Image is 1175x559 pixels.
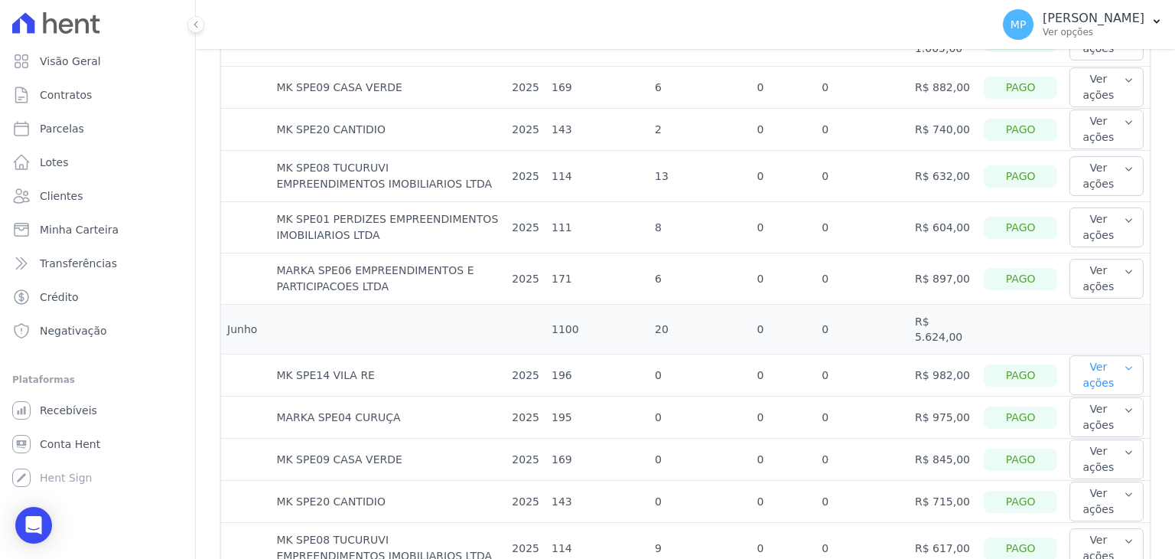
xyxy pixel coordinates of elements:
td: 111 [545,202,649,253]
td: 196 [545,355,649,397]
td: MK SPE01 PERDIZES EMPREENDIMENTOS IMOBILIARIOS LTDA [270,202,506,253]
td: 0 [751,151,816,202]
td: 169 [545,439,649,481]
span: Negativação [40,323,107,338]
div: Pago [984,268,1057,290]
div: Pago [984,119,1057,141]
button: Ver ações [1069,67,1144,107]
a: Crédito [6,282,189,312]
td: R$ 845,00 [909,439,978,481]
div: Pago [984,77,1057,99]
button: Ver ações [1069,440,1144,479]
td: 0 [751,397,816,439]
td: 0 [815,397,909,439]
td: 2025 [506,151,545,202]
td: 143 [545,109,649,151]
td: 0 [751,439,816,481]
span: Recebíveis [40,403,97,418]
div: Pago [984,165,1057,188]
td: 0 [815,305,909,355]
a: Parcelas [6,113,189,144]
td: 0 [815,481,909,523]
td: 6 [649,67,750,109]
td: 114 [545,151,649,202]
a: Transferências [6,248,189,279]
td: 0 [815,202,909,253]
span: Parcelas [40,121,84,136]
td: R$ 715,00 [909,481,978,523]
span: Lotes [40,155,69,170]
td: 0 [751,253,816,305]
td: 20 [649,305,750,355]
span: Conta Hent [40,436,100,452]
td: MK SPE09 CASA VERDE [270,67,506,109]
button: Ver ações [1069,482,1144,521]
td: 6 [649,253,750,305]
td: 0 [815,253,909,305]
td: MK SPE08 TUCURUVI EMPREENDIMENTOS IMOBILIARIOS LTDA [270,151,506,202]
td: 2025 [506,253,545,305]
td: R$ 632,00 [909,151,978,202]
span: MP [1011,19,1027,30]
td: 0 [815,67,909,109]
td: 13 [649,151,750,202]
a: Visão Geral [6,46,189,77]
td: R$ 740,00 [909,109,978,151]
a: Contratos [6,80,189,110]
div: Pago [984,217,1057,239]
td: 0 [751,202,816,253]
td: MARKA SPE04 CURUÇA [270,397,506,439]
span: Clientes [40,188,83,204]
td: R$ 982,00 [909,355,978,397]
td: MK SPE14 VILA RE [270,355,506,397]
p: Ver opções [1043,26,1144,38]
button: Ver ações [1069,110,1144,149]
td: 1100 [545,305,649,355]
td: 195 [545,397,649,439]
td: R$ 5.624,00 [909,305,978,355]
td: 0 [649,481,750,523]
a: Negativação [6,315,189,346]
td: 0 [815,439,909,481]
td: 0 [751,305,816,355]
td: 0 [815,355,909,397]
button: Ver ações [1069,259,1144,299]
span: Contratos [40,87,92,103]
td: 0 [815,109,909,151]
td: 2025 [506,439,545,481]
div: Pago [984,364,1057,387]
td: 2025 [506,109,545,151]
td: 0 [751,109,816,151]
td: 171 [545,253,649,305]
td: MK SPE20 CANTIDIO [270,481,506,523]
span: Minha Carteira [40,222,119,237]
td: 2025 [506,355,545,397]
button: Ver ações [1069,355,1144,395]
td: 8 [649,202,750,253]
td: 0 [751,481,816,523]
a: Recebíveis [6,395,189,426]
div: Pago [984,449,1057,471]
td: 0 [649,355,750,397]
td: 0 [649,439,750,481]
td: 2025 [506,202,545,253]
button: MP [PERSON_NAME] Ver opções [991,3,1175,46]
button: Ver ações [1069,208,1144,247]
td: 2025 [506,397,545,439]
a: Clientes [6,181,189,211]
span: Transferências [40,256,117,271]
button: Ver ações [1069,156,1144,196]
td: 2025 [506,67,545,109]
a: Minha Carteira [6,214,189,245]
td: MK SPE20 CANTIDIO [270,109,506,151]
a: Conta Hent [6,429,189,459]
td: R$ 882,00 [909,67,978,109]
td: MARKA SPE06 EMPREENDIMENTOS E PARTICIPACOES LTDA [270,253,506,305]
div: Open Intercom Messenger [15,507,52,544]
span: Visão Geral [40,54,101,69]
td: 0 [815,151,909,202]
span: Crédito [40,289,79,305]
button: Ver ações [1069,397,1144,437]
div: Pago [984,407,1057,429]
td: Junho [221,305,270,355]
